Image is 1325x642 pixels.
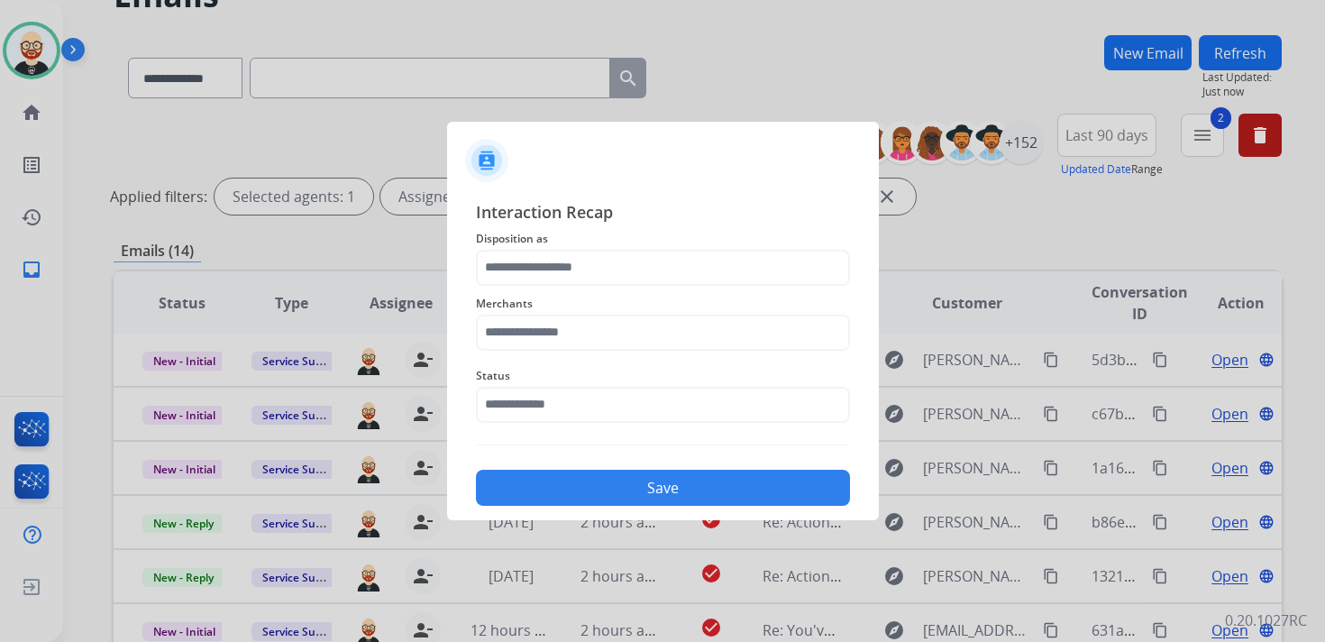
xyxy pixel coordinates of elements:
[1225,610,1307,631] p: 0.20.1027RC
[476,293,850,315] span: Merchants
[476,228,850,250] span: Disposition as
[465,139,508,182] img: contactIcon
[476,470,850,506] button: Save
[476,199,850,228] span: Interaction Recap
[476,365,850,387] span: Status
[476,445,850,445] img: contact-recap-line.svg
